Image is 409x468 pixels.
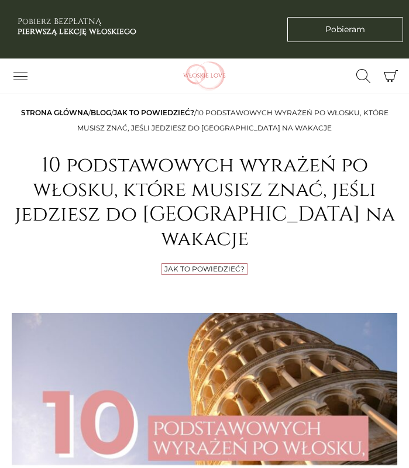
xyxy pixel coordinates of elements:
[164,264,245,273] a: Jak to powiedzieć?
[378,64,403,89] button: Koszyk
[349,66,378,86] button: Przełącz formularz wyszukiwania
[287,17,403,42] a: Pobieram
[91,108,111,117] a: Blog
[167,61,243,91] img: Włoskielove
[325,23,365,36] span: Pobieram
[18,26,136,37] b: pierwszą lekcję włoskiego
[114,108,194,117] a: Jak to powiedzieć?
[21,108,88,117] a: Strona główna
[77,108,389,132] span: 10 podstawowych wyrażeń po włosku, które musisz znać, jeśli jedziesz do [GEOGRAPHIC_DATA] na wakacje
[21,108,389,132] span: / / /
[6,66,35,86] button: Przełącz nawigację
[18,17,136,37] h3: Pobierz BEZPŁATNĄ
[12,153,397,252] h1: 10 podstawowych wyrażeń po włosku, które musisz znać, jeśli jedziesz do [GEOGRAPHIC_DATA] na wakacje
